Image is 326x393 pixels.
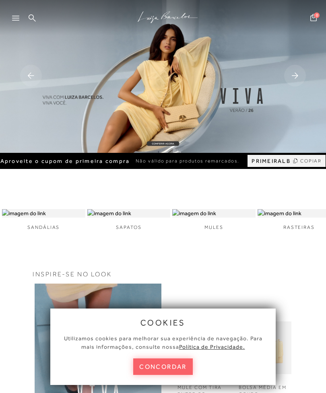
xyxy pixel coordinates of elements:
a: imagem do link SANDÁLIAS [2,209,85,231]
span: RASTEIRAS [283,224,315,230]
div: 1 / 6 [2,209,85,231]
a: Política de Privacidade. [179,344,245,350]
span: SANDÁLIAS [27,224,60,230]
div: 3 / 6 [172,209,256,231]
span: Aproveite o cupom de primeira compra [0,158,130,165]
button: 0 [308,13,319,24]
span: cookies [140,318,186,327]
a: imagem do link MULES [172,209,256,231]
span: PRIMEIRALB [252,158,290,165]
img: imagem do link [2,209,85,218]
span: Não válido para produtos remarcados. [136,158,239,165]
img: imagem do link [172,209,256,218]
span: 0 [314,12,320,18]
img: imagem do link [87,209,171,218]
h3: INSPIRE-SE NO LOOK [33,271,293,278]
span: MULES [204,224,223,230]
a: imagem do link SAPATOS [87,209,171,231]
span: SAPATOS [116,224,141,230]
span: Utilizamos cookies para melhorar sua experiência de navegação. Para mais informações, consulte nossa [64,335,262,350]
div: 2 / 6 [87,209,171,231]
button: concordar [133,358,193,375]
